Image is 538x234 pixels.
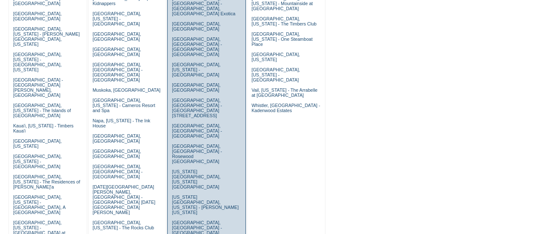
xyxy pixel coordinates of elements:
a: [US_STATE][GEOGRAPHIC_DATA], [US_STATE] - [PERSON_NAME] [US_STATE] [172,195,239,215]
a: [GEOGRAPHIC_DATA], [US_STATE] - [GEOGRAPHIC_DATA] [13,154,62,169]
a: [GEOGRAPHIC_DATA], [GEOGRAPHIC_DATA] [93,31,141,42]
a: Whistler, [GEOGRAPHIC_DATA] - Kadenwood Estates [251,103,320,113]
a: [GEOGRAPHIC_DATA], [GEOGRAPHIC_DATA] - Rosewood [GEOGRAPHIC_DATA] [172,144,222,164]
a: [GEOGRAPHIC_DATA], [US_STATE] - The Residences of [PERSON_NAME]'a [13,174,80,189]
a: [GEOGRAPHIC_DATA], [US_STATE] - One Steamboat Place [251,31,313,47]
a: [US_STATE][GEOGRAPHIC_DATA], [US_STATE][GEOGRAPHIC_DATA] [172,169,220,189]
a: [GEOGRAPHIC_DATA], [US_STATE] - [GEOGRAPHIC_DATA] [251,67,300,82]
a: [GEOGRAPHIC_DATA], [GEOGRAPHIC_DATA] - [GEOGRAPHIC_DATA] [93,164,142,179]
a: Vail, [US_STATE] - The Arrabelle at [GEOGRAPHIC_DATA] [251,87,317,98]
a: [GEOGRAPHIC_DATA], [US_STATE] - Carneros Resort and Spa [93,98,155,113]
a: [GEOGRAPHIC_DATA], [US_STATE] - The Islands of [GEOGRAPHIC_DATA] [13,103,71,118]
a: [GEOGRAPHIC_DATA], [GEOGRAPHIC_DATA] [93,133,141,144]
a: [GEOGRAPHIC_DATA], [GEOGRAPHIC_DATA] [172,82,220,93]
a: Muskoka, [GEOGRAPHIC_DATA] [93,87,160,93]
a: [GEOGRAPHIC_DATA], [GEOGRAPHIC_DATA] - [GEOGRAPHIC_DATA] [GEOGRAPHIC_DATA] [93,62,142,82]
a: [GEOGRAPHIC_DATA], [GEOGRAPHIC_DATA] [93,149,141,159]
a: [GEOGRAPHIC_DATA], [US_STATE] [13,138,62,149]
a: [GEOGRAPHIC_DATA], [GEOGRAPHIC_DATA] - [GEOGRAPHIC_DATA][STREET_ADDRESS] [172,98,222,118]
a: [DATE][GEOGRAPHIC_DATA][PERSON_NAME], [GEOGRAPHIC_DATA] - [GEOGRAPHIC_DATA] [DATE][GEOGRAPHIC_DAT... [93,184,155,215]
a: [GEOGRAPHIC_DATA], [US_STATE] - [GEOGRAPHIC_DATA], [US_STATE] [13,52,62,72]
a: [GEOGRAPHIC_DATA], [US_STATE] - [GEOGRAPHIC_DATA] [93,11,141,26]
a: [GEOGRAPHIC_DATA], [US_STATE] - The Rocks Club [93,220,154,230]
a: [GEOGRAPHIC_DATA], [GEOGRAPHIC_DATA] [13,11,62,21]
a: [GEOGRAPHIC_DATA], [GEOGRAPHIC_DATA] [172,21,220,31]
a: Kaua'i, [US_STATE] - Timbers Kaua'i [13,123,74,133]
a: [GEOGRAPHIC_DATA], [GEOGRAPHIC_DATA] [93,47,141,57]
a: [GEOGRAPHIC_DATA], [GEOGRAPHIC_DATA] - [GEOGRAPHIC_DATA] [GEOGRAPHIC_DATA] [172,37,222,57]
a: [GEOGRAPHIC_DATA], [US_STATE] [251,52,300,62]
a: [GEOGRAPHIC_DATA], [US_STATE] - [PERSON_NAME][GEOGRAPHIC_DATA], [US_STATE] [13,26,80,47]
a: [GEOGRAPHIC_DATA], [US_STATE] - The Timbers Club [251,16,316,26]
a: [GEOGRAPHIC_DATA] - [GEOGRAPHIC_DATA][PERSON_NAME], [GEOGRAPHIC_DATA] [13,77,63,98]
a: [GEOGRAPHIC_DATA], [US_STATE] - [GEOGRAPHIC_DATA], A [GEOGRAPHIC_DATA] [13,195,65,215]
a: [GEOGRAPHIC_DATA], [US_STATE] - [GEOGRAPHIC_DATA] [172,62,220,77]
a: Napa, [US_STATE] - The Ink House [93,118,151,128]
a: [GEOGRAPHIC_DATA], [GEOGRAPHIC_DATA] - [GEOGRAPHIC_DATA] [172,123,222,138]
